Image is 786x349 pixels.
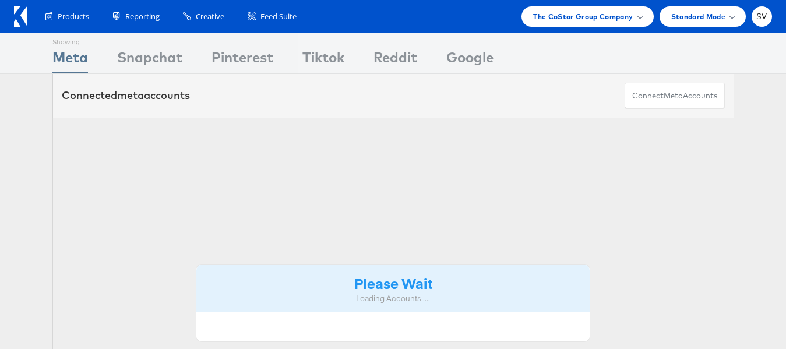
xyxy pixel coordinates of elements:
[756,13,767,20] span: SV
[52,33,88,47] div: Showing
[52,47,88,73] div: Meta
[196,11,224,22] span: Creative
[58,11,89,22] span: Products
[212,47,273,73] div: Pinterest
[354,273,432,292] strong: Please Wait
[260,11,297,22] span: Feed Suite
[125,11,160,22] span: Reporting
[671,10,725,23] span: Standard Mode
[625,83,725,109] button: ConnectmetaAccounts
[664,90,683,101] span: meta
[533,10,633,23] span: The CoStar Group Company
[205,293,581,304] div: Loading Accounts ....
[446,47,494,73] div: Google
[373,47,417,73] div: Reddit
[302,47,344,73] div: Tiktok
[62,88,190,103] div: Connected accounts
[117,47,182,73] div: Snapchat
[117,89,144,102] span: meta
